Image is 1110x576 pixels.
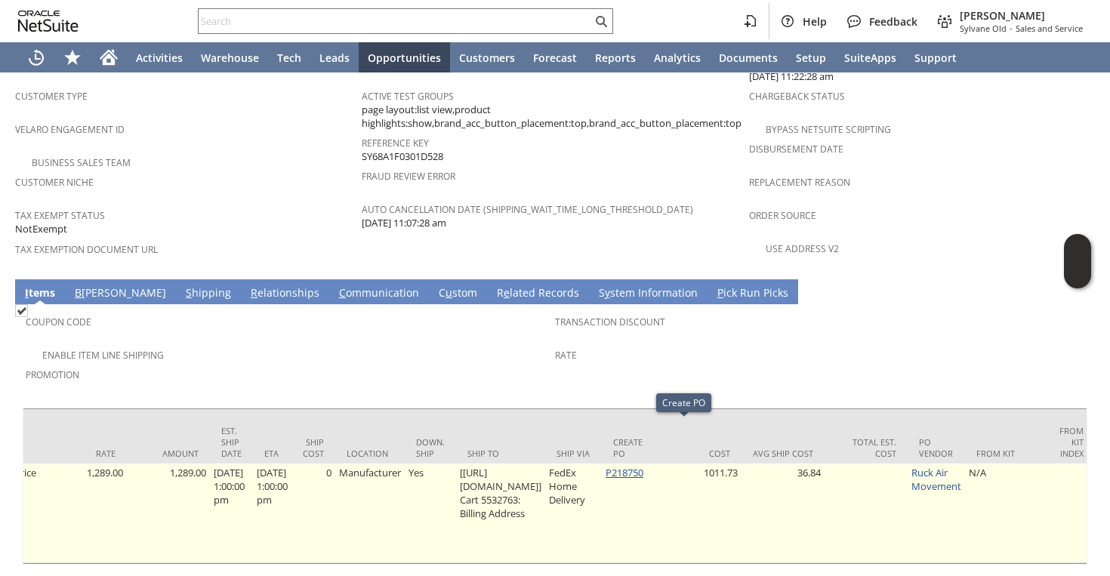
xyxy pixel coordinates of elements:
span: [DATE] 11:22:28 am [749,69,834,84]
span: page layout:list view,product highlights:show,brand_acc_button_placement:top,brand_acc_button_pla... [362,103,742,131]
a: Order Source [749,209,816,222]
td: FedEx Home Delivery [545,464,602,563]
a: Setup [787,42,835,72]
span: Support [914,51,957,65]
span: Reports [595,51,636,65]
span: S [186,285,192,300]
td: N/A [965,464,1048,563]
a: Active Test Groups [362,90,454,103]
span: Help [803,14,827,29]
a: Chargeback Status [749,90,845,103]
iframe: Click here to launch Oracle Guided Learning Help Panel [1064,234,1091,288]
span: Analytics [654,51,701,65]
div: Shortcuts [54,42,91,72]
a: Leads [310,42,359,72]
a: Related Records [493,285,583,302]
a: Communication [335,285,423,302]
td: 36.84 [742,464,825,563]
span: - [1010,23,1013,34]
span: Feedback [869,14,917,29]
a: Coupon Code [26,316,91,328]
span: Leads [319,51,350,65]
div: Cost [670,448,730,459]
span: Documents [719,51,778,65]
span: [DATE] 11:07:28 am [362,216,446,230]
a: Support [905,42,966,72]
a: Pick Run Picks [714,285,792,302]
a: System Information [595,285,701,302]
div: Amount [138,448,199,459]
a: Reference Key [362,137,429,149]
div: Rate [55,448,116,459]
a: Analytics [645,42,710,72]
span: Oracle Guided Learning Widget. To move around, please hold and drag [1064,262,1091,289]
a: Customers [450,42,524,72]
svg: Search [592,12,610,30]
span: NotExempt [15,222,67,236]
span: Opportunities [368,51,441,65]
td: 0 [291,464,335,563]
td: 1,289.00 [127,464,210,563]
div: Location [347,448,393,459]
a: Bypass NetSuite Scripting [766,123,891,136]
span: Warehouse [201,51,259,65]
div: Avg Ship Cost [753,448,813,459]
a: Rate [555,349,577,362]
span: u [446,285,452,300]
a: Ruck Air Movement [911,466,961,493]
a: Home [91,42,127,72]
a: Customer Type [15,90,88,103]
span: P [717,285,723,300]
a: Use Address V2 [766,242,839,255]
a: Fraud Review Error [362,170,455,183]
div: Total Est. Cost [836,436,896,459]
a: Customer Niche [15,176,94,189]
span: y [605,285,610,300]
span: SY68A1F0301D528 [362,149,443,164]
td: [DATE] 1:00:00 pm [253,464,291,563]
a: Forecast [524,42,586,72]
div: Est. Ship Date [221,425,242,459]
a: Opportunities [359,42,450,72]
input: Search [199,12,592,30]
div: Ship To [467,448,534,459]
td: Manufacturer [335,464,405,563]
a: Items [21,285,59,302]
div: Ship Via [557,448,590,459]
a: Disbursement Date [749,143,843,156]
div: Create PO [662,396,705,409]
a: B[PERSON_NAME] [71,285,170,302]
span: R [251,285,257,300]
span: e [504,285,510,300]
span: I [25,285,29,300]
a: Promotion [26,368,79,381]
span: [PERSON_NAME] [960,8,1083,23]
span: Setup [796,51,826,65]
a: Warehouse [192,42,268,72]
td: Yes [405,464,456,563]
a: Custom [435,285,481,302]
svg: Recent Records [27,48,45,66]
span: Customers [459,51,515,65]
span: C [339,285,346,300]
td: [[URL][DOMAIN_NAME]] Cart 5532763: Billing Address [456,464,545,563]
span: Sales and Service [1016,23,1083,34]
a: Tech [268,42,310,72]
a: Documents [710,42,787,72]
a: Velaro Engagement ID [15,123,125,136]
td: 1011.73 [658,464,742,563]
div: ETA [264,448,280,459]
span: SuiteApps [844,51,896,65]
a: Transaction Discount [555,316,665,328]
td: 1,289.00 [44,464,127,563]
a: Shipping [182,285,235,302]
a: Relationships [247,285,323,302]
div: Create PO [613,436,647,459]
a: SuiteApps [835,42,905,72]
a: Enable Item Line Shipping [42,349,164,362]
a: Auto Cancellation Date (shipping_wait_time_long_threshold_date) [362,203,693,216]
span: Tech [277,51,301,65]
a: Business Sales Team [32,156,131,169]
div: PO Vendor [919,436,954,459]
a: Replacement reason [749,176,850,189]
